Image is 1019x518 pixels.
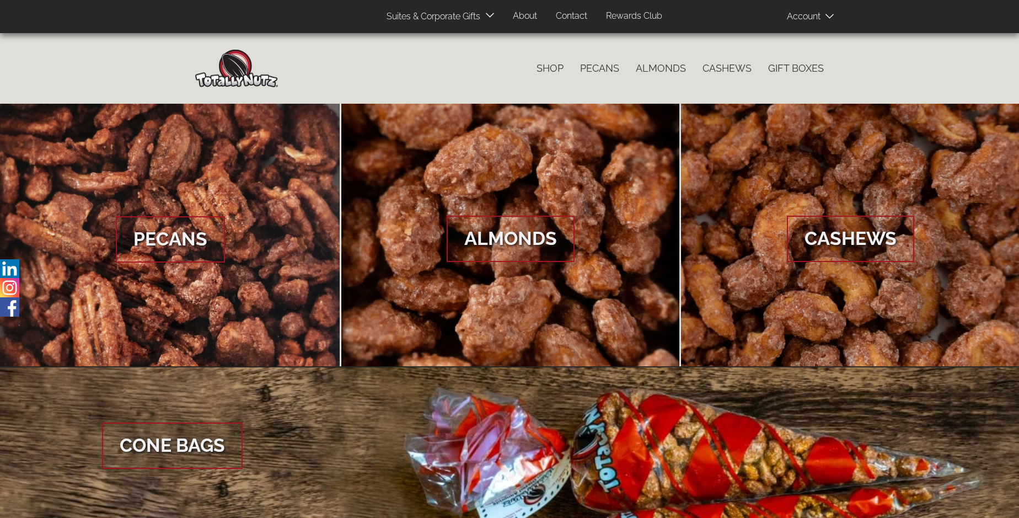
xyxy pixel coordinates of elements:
[760,57,832,80] a: Gift Boxes
[628,57,694,80] a: Almonds
[195,50,278,87] img: Home
[548,6,596,27] a: Contact
[787,216,914,262] span: Cashews
[378,6,484,28] a: Suites & Corporate Gifts
[694,57,760,80] a: Cashews
[505,6,545,27] a: About
[598,6,671,27] a: Rewards Club
[102,423,243,469] span: Cone Bags
[341,104,680,367] a: Almonds
[116,216,225,263] span: Pecans
[528,57,572,80] a: Shop
[447,216,575,262] span: Almonds
[572,57,628,80] a: Pecans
